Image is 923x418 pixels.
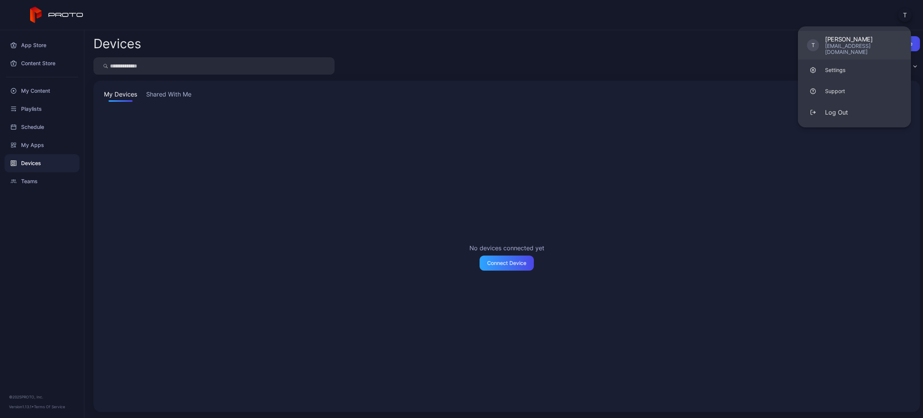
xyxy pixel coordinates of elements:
[9,394,75,400] div: © 2025 PROTO, Inc.
[5,100,79,118] a: Playlists
[825,43,902,55] div: [EMAIL_ADDRESS][DOMAIN_NAME]
[798,102,911,123] button: Log Out
[469,243,544,253] h2: No devices connected yet
[5,54,79,72] a: Content Store
[5,36,79,54] a: App Store
[102,90,139,102] button: My Devices
[9,404,34,409] span: Version 1.13.1 •
[487,260,526,266] div: Connect Device
[480,256,534,271] button: Connect Device
[5,82,79,100] a: My Content
[807,39,819,51] div: T
[898,8,912,22] button: T
[825,35,902,43] div: [PERSON_NAME]
[5,154,79,172] a: Devices
[825,108,848,117] div: Log Out
[145,90,193,102] button: Shared With Me
[825,87,845,95] div: Support
[5,136,79,154] a: My Apps
[34,404,65,409] a: Terms Of Service
[798,31,911,60] a: T[PERSON_NAME][EMAIL_ADDRESS][DOMAIN_NAME]
[825,66,845,74] div: Settings
[5,172,79,190] a: Teams
[798,60,911,81] a: Settings
[93,37,141,51] h2: Devices
[5,118,79,136] a: Schedule
[798,81,911,102] a: Support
